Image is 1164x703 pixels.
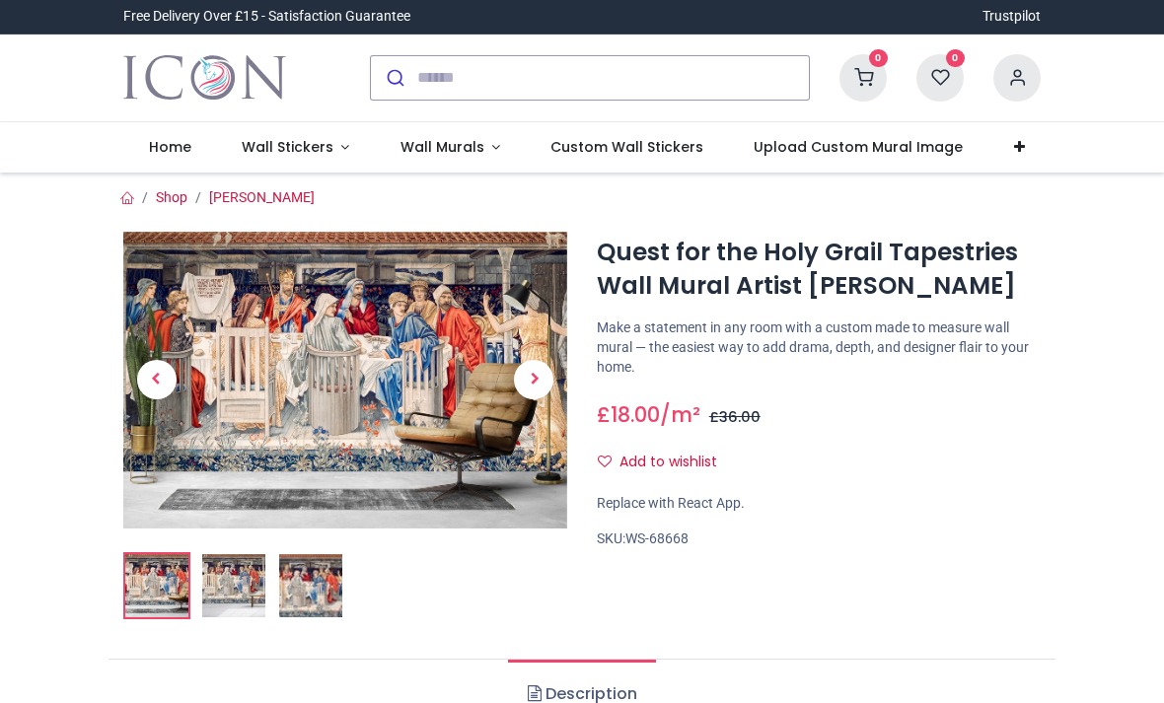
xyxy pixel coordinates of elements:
h1: Quest for the Holy Grail Tapestries Wall Mural Artist [PERSON_NAME] [597,236,1041,304]
span: Previous [137,360,177,399]
button: Add to wishlistAdd to wishlist [597,446,734,479]
span: 18.00 [611,400,660,429]
a: Wall Murals [375,122,526,174]
span: Home [149,137,191,157]
span: Custom Wall Stickers [550,137,703,157]
a: Previous [123,276,190,484]
span: Wall Murals [400,137,484,157]
span: Upload Custom Mural Image [754,137,963,157]
span: WS-68668 [625,530,689,546]
span: £ [709,407,761,427]
sup: 0 [869,49,888,68]
span: Next [514,360,553,399]
span: £ [597,400,660,429]
a: Logo of Icon Wall Stickers [123,50,286,105]
sup: 0 [946,49,965,68]
span: Wall Stickers [242,137,333,157]
img: Icon Wall Stickers [123,50,286,105]
div: SKU: [597,529,1041,549]
img: Quest for the Holy Grail Tapestries Wall Mural Artist William Morris [123,232,567,528]
div: Free Delivery Over £15 - Satisfaction Guarantee [123,7,410,27]
img: Quest for the Holy Grail Tapestries Wall Mural Artist William Morris [125,554,188,617]
a: Shop [156,189,187,205]
p: Make a statement in any room with a custom made to measure wall mural — the easiest way to add dr... [597,318,1041,377]
a: 0 [916,68,964,84]
a: 0 [839,68,887,84]
div: Replace with React App. [597,494,1041,514]
span: /m² [660,400,700,429]
a: Trustpilot [982,7,1041,27]
img: WS-68668-02 [202,554,265,617]
a: Next [501,276,568,484]
span: 36.00 [719,407,761,427]
button: Submit [371,56,417,100]
img: WS-68668-03 [279,554,342,617]
a: [PERSON_NAME] [209,189,315,205]
i: Add to wishlist [598,455,612,468]
a: Wall Stickers [216,122,375,174]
